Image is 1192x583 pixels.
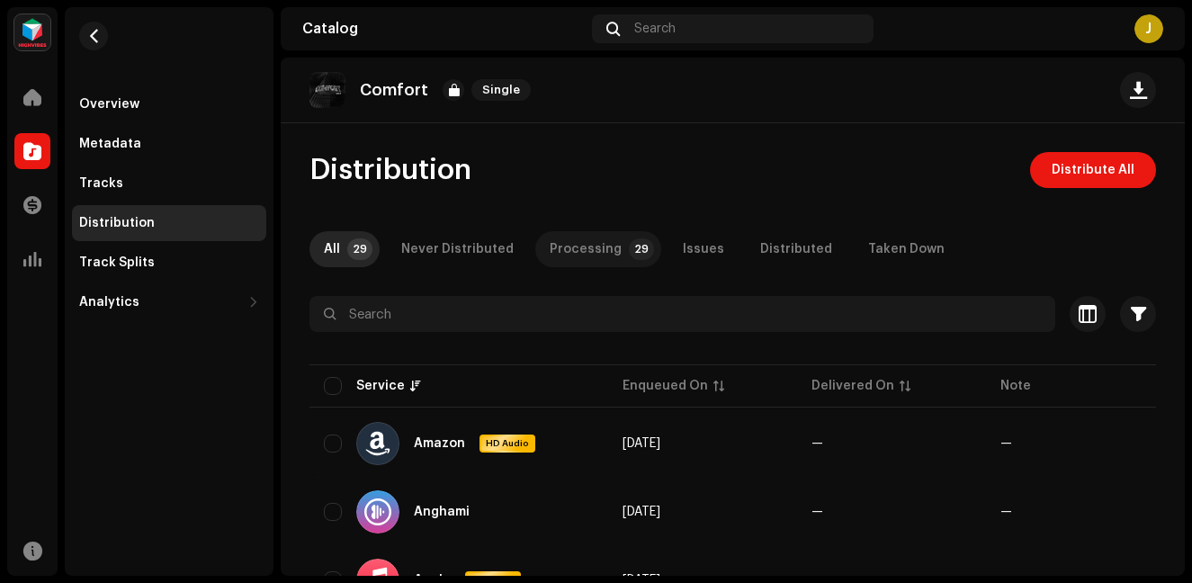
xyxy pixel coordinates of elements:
div: Amazon [414,437,465,450]
p-badge: 29 [347,238,372,260]
div: Processing [550,231,622,267]
re-m-nav-dropdown: Analytics [72,284,266,320]
span: Oct 8, 2025 [623,437,660,450]
re-a-table-badge: — [1000,506,1012,518]
button: Distribute All [1030,152,1156,188]
div: Distributed [760,231,832,267]
re-a-table-badge: — [1000,437,1012,450]
span: Search [634,22,676,36]
div: Track Splits [79,256,155,270]
div: All [324,231,340,267]
div: Catalog [302,22,585,36]
span: Distribution [309,152,471,188]
re-m-nav-item: Overview [72,86,266,122]
span: HD Audio [481,437,533,450]
div: Overview [79,97,139,112]
div: Anghami [414,506,470,518]
p-badge: 29 [629,238,654,260]
span: — [811,506,823,518]
span: Oct 8, 2025 [623,506,660,518]
div: Enqueued On [623,377,708,395]
div: Tracks [79,176,123,191]
img: feab3aad-9b62-475c-8caf-26f15a9573ee [14,14,50,50]
div: Issues [683,231,724,267]
div: Delivered On [811,377,894,395]
re-m-nav-item: Track Splits [72,245,266,281]
span: Distribute All [1052,152,1134,188]
input: Search [309,296,1055,332]
div: J [1134,14,1163,43]
div: Analytics [79,295,139,309]
span: — [811,437,823,450]
div: Service [356,377,405,395]
p: Comfort [360,81,428,100]
re-m-nav-item: Metadata [72,126,266,162]
span: Single [471,79,531,101]
div: Metadata [79,137,141,151]
div: Taken Down [868,231,945,267]
img: 4804777a-5421-43fe-84f2-6ac60cef02a6 [309,72,345,108]
div: Never Distributed [401,231,514,267]
div: Distribution [79,216,155,230]
re-m-nav-item: Tracks [72,166,266,202]
re-m-nav-item: Distribution [72,205,266,241]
